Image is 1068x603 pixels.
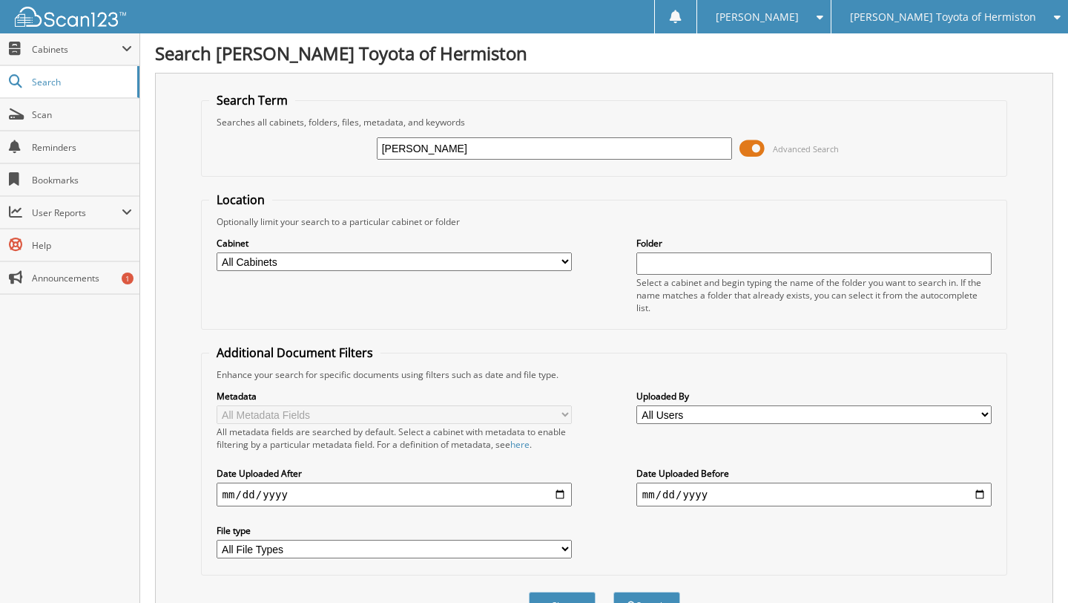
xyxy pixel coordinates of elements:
span: User Reports [32,206,122,219]
span: Help [32,239,132,252]
span: Search [32,76,130,88]
span: Cabinets [32,43,122,56]
div: Select a cabinet and begin typing the name of the folder you want to search in. If the name match... [636,276,992,314]
input: end [636,483,992,506]
span: Bookmarks [32,174,132,186]
label: Date Uploaded Before [636,467,992,480]
h1: Search [PERSON_NAME] Toyota of Hermiston [155,41,1053,65]
div: Enhance your search for specific documents using filters such as date and file type. [209,368,1000,381]
div: All metadata fields are searched by default. Select a cabinet with metadata to enable filtering b... [217,426,573,451]
span: Scan [32,108,132,121]
span: Reminders [32,141,132,154]
label: Uploaded By [636,390,992,402]
label: Cabinet [217,237,573,250]
input: start [217,483,573,506]
img: scan123-logo-white.svg [15,7,126,27]
span: Announcements [32,272,132,284]
span: [PERSON_NAME] [716,13,799,22]
div: 1 [122,273,133,284]
span: Advanced Search [773,143,839,154]
label: Folder [636,237,992,250]
a: here [510,438,530,451]
legend: Location [209,192,272,208]
div: Searches all cabinets, folders, files, metadata, and keywords [209,116,1000,128]
div: Optionally limit your search to a particular cabinet or folder [209,215,1000,228]
legend: Additional Document Filters [209,345,380,361]
label: File type [217,524,573,537]
label: Metadata [217,390,573,402]
label: Date Uploaded After [217,467,573,480]
span: [PERSON_NAME] Toyota of Hermiston [850,13,1036,22]
legend: Search Term [209,92,295,108]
